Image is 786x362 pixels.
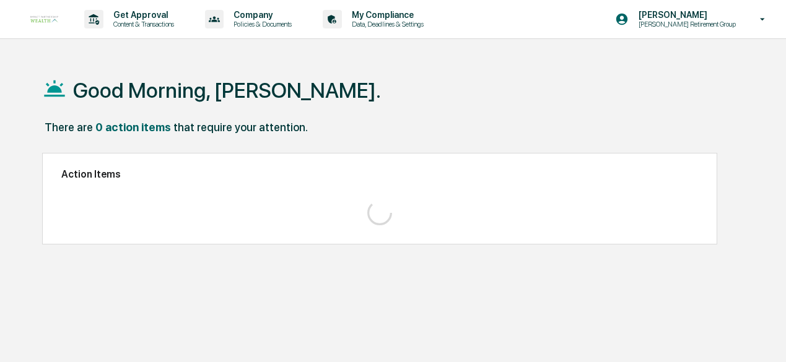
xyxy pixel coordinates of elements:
div: 0 action items [95,121,171,134]
img: logo [30,15,59,23]
p: Content & Transactions [103,20,180,28]
p: Get Approval [103,10,180,20]
p: Policies & Documents [224,20,298,28]
p: [PERSON_NAME] Retirement Group [629,20,742,28]
h1: Good Morning, [PERSON_NAME]. [73,78,381,103]
p: Company [224,10,298,20]
h2: Action Items [61,168,698,180]
p: [PERSON_NAME] [629,10,742,20]
div: that require your attention. [173,121,308,134]
div: There are [45,121,93,134]
p: My Compliance [342,10,430,20]
p: Data, Deadlines & Settings [342,20,430,28]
